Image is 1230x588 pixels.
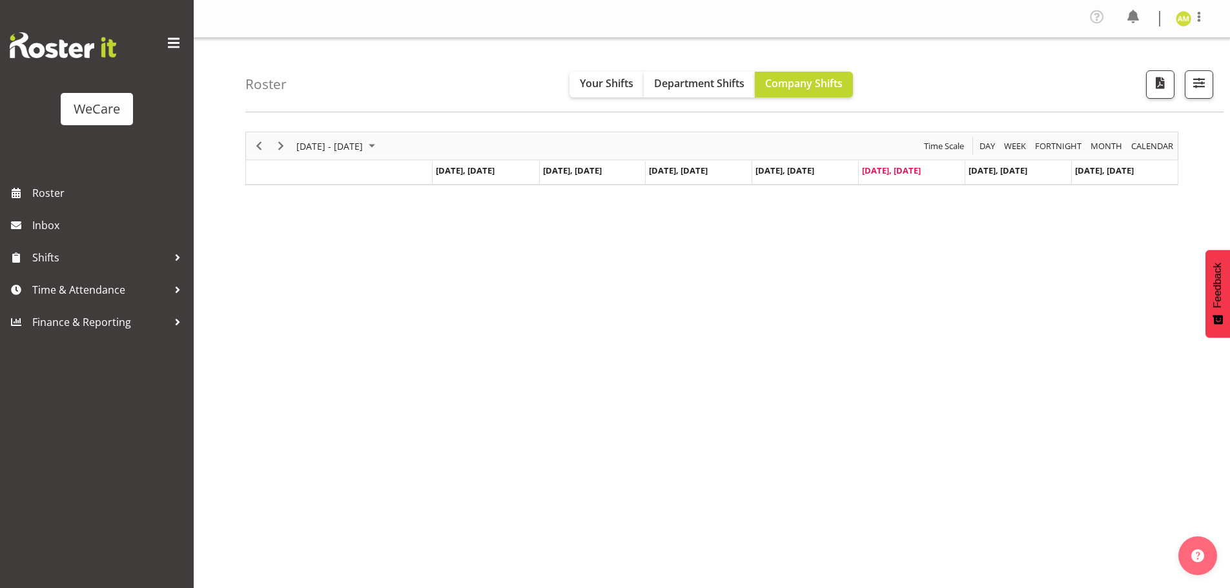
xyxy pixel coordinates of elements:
button: Department Shifts [644,72,755,97]
span: Inbox [32,216,187,235]
span: Roster [32,183,187,203]
button: Download a PDF of the roster according to the set date range. [1146,70,1174,99]
span: Finance & Reporting [32,312,168,332]
button: Filter Shifts [1185,70,1213,99]
button: Feedback - Show survey [1205,250,1230,338]
img: Rosterit website logo [10,32,116,58]
span: Shifts [32,248,168,267]
span: Your Shifts [580,76,633,90]
span: Feedback [1212,263,1224,308]
img: help-xxl-2.png [1191,549,1204,562]
span: Time & Attendance [32,280,168,299]
img: antonia-mao10998.jpg [1176,11,1191,26]
button: Your Shifts [569,72,644,97]
div: WeCare [74,99,120,119]
button: Company Shifts [755,72,853,97]
span: Company Shifts [765,76,843,90]
h4: Roster [245,77,287,92]
span: Department Shifts [654,76,744,90]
